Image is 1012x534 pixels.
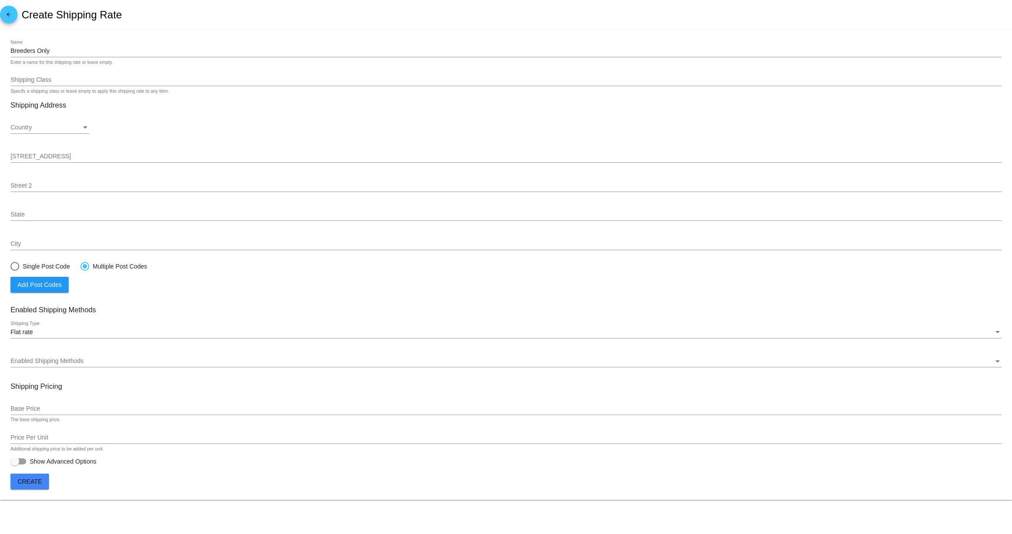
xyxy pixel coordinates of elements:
[10,124,32,131] span: Country
[10,60,113,65] div: Enter a name for this shipping rate or leave empty.
[10,405,1002,412] input: Base Price
[10,77,1002,84] input: Shipping Class
[3,11,14,22] mat-icon: arrow_back
[10,241,1002,248] input: City
[10,48,1002,55] input: Name
[10,358,1002,365] mat-select: Enabled Shipping Methods
[19,263,70,270] div: Single Post Code
[10,101,1002,109] h3: Shipping Address
[10,124,89,131] mat-select: Country
[10,277,69,293] button: Add Post Codes
[30,457,97,466] span: Show Advanced Options
[10,328,33,335] span: Flat rate
[17,478,42,485] span: Create
[17,281,62,288] span: Add Post Codes
[10,434,1002,441] input: Price Per Unit
[21,9,122,21] h2: Create Shipping Rate
[10,382,1002,391] h3: Shipping Pricing
[10,474,49,489] button: Create
[10,153,1002,160] input: Street 1
[10,306,1002,314] h3: Enabled Shipping Methods
[89,263,147,270] div: Multiple Post Codes
[10,281,69,288] app-text-input-dialog: Post Codes list
[10,89,169,94] div: Specify a shipping class or leave empty to apply this shipping rate to any item.
[10,182,1002,189] input: Street 2
[10,417,60,422] div: The base shipping price.
[10,329,1002,336] mat-select: Shipping Type
[10,447,104,452] div: Additional shipping price to be added per unit.
[10,357,83,364] span: Enabled Shipping Methods
[10,211,1002,218] input: State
